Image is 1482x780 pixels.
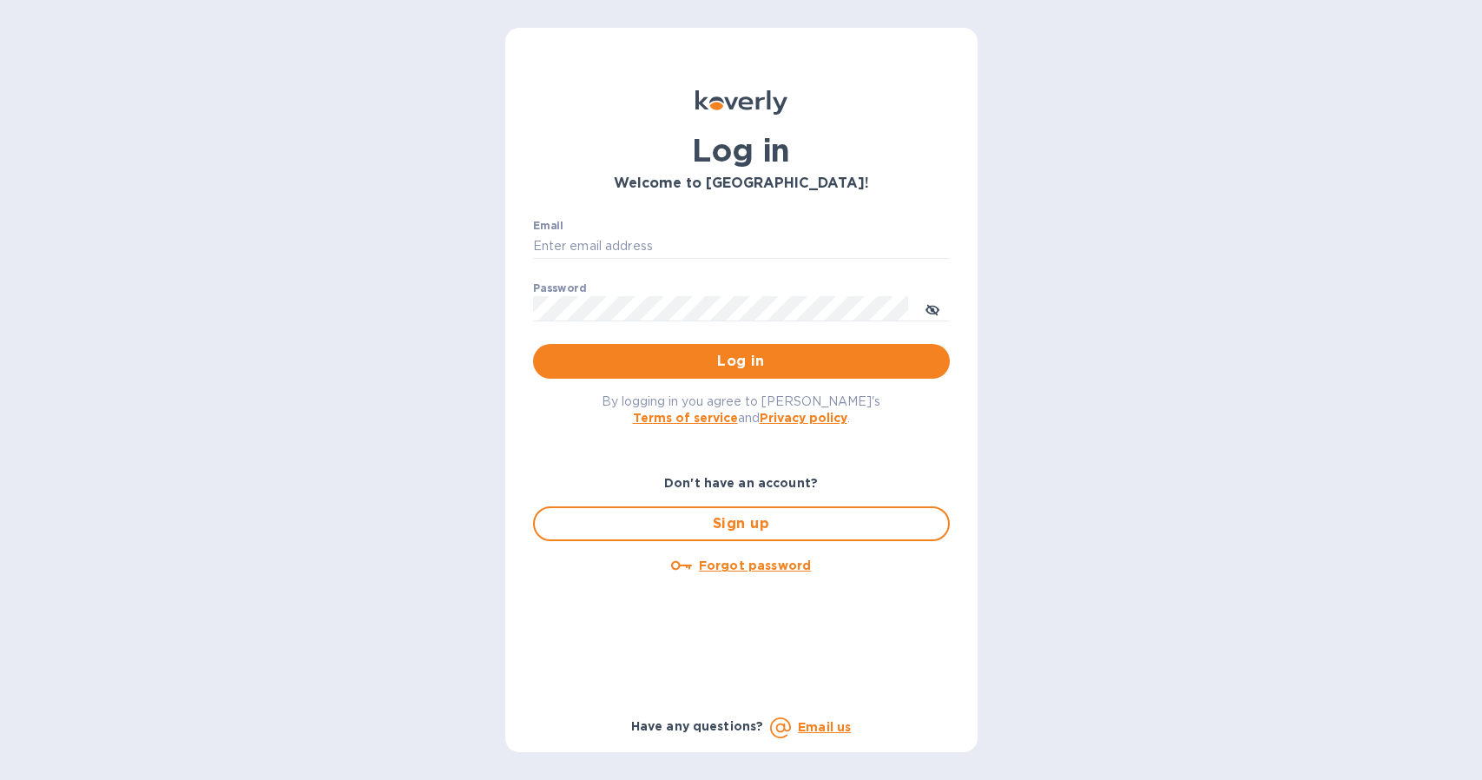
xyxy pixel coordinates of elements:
button: Log in [533,344,950,379]
img: Koverly [695,90,787,115]
b: Don't have an account? [664,476,818,490]
span: Sign up [549,513,934,534]
span: By logging in you agree to [PERSON_NAME]'s and . [602,394,880,425]
b: Have any questions? [631,719,764,733]
u: Forgot password [699,559,811,572]
a: Terms of service [633,411,738,425]
h1: Log in [533,132,950,169]
span: Log in [547,351,936,372]
h3: Welcome to [GEOGRAPHIC_DATA]! [533,175,950,192]
label: Email [533,221,563,231]
a: Privacy policy [760,411,847,425]
a: Email us [798,720,851,734]
button: Sign up [533,506,950,541]
label: Password [533,283,586,294]
button: toggle password visibility [915,291,950,326]
input: Enter email address [533,234,950,260]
